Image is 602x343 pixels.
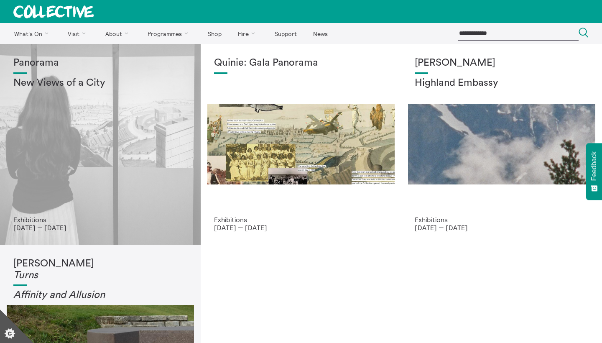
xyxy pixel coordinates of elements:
h1: Panorama [13,57,187,69]
p: [DATE] — [DATE] [13,224,187,231]
em: on [94,290,105,300]
a: News [306,23,335,44]
a: Hire [231,23,266,44]
em: Affinity and Allusi [13,290,94,300]
em: Turns [13,270,38,280]
a: Visit [61,23,97,44]
a: Shop [200,23,229,44]
a: Josie Vallely Quinie: Gala Panorama Exhibitions [DATE] — [DATE] [201,44,401,245]
h2: New Views of a City [13,77,187,89]
p: Exhibitions [214,216,388,223]
span: Feedback [590,151,598,181]
h1: [PERSON_NAME] [13,258,187,281]
button: Feedback - Show survey [586,143,602,200]
p: [DATE] — [DATE] [214,224,388,231]
p: Exhibitions [13,216,187,223]
h1: [PERSON_NAME] [415,57,589,69]
a: Support [267,23,304,44]
a: Solar wheels 17 [PERSON_NAME] Highland Embassy Exhibitions [DATE] — [DATE] [401,44,602,245]
a: About [98,23,139,44]
h2: Highland Embassy [415,77,589,89]
a: Programmes [140,23,199,44]
p: Exhibitions [415,216,589,223]
h1: Quinie: Gala Panorama [214,57,388,69]
a: What's On [7,23,59,44]
p: [DATE] — [DATE] [415,224,589,231]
